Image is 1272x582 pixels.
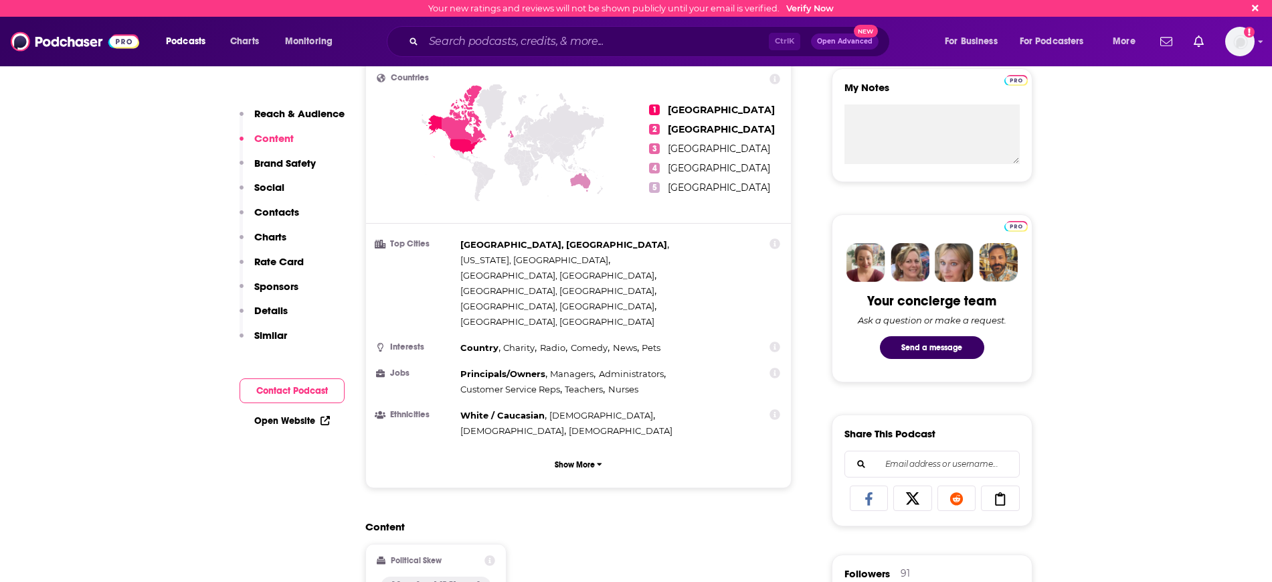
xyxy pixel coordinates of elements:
[649,143,660,154] span: 3
[460,254,608,265] span: [US_STATE], [GEOGRAPHIC_DATA]
[254,230,286,243] p: Charts
[254,107,345,120] p: Reach & Audience
[460,237,669,252] span: ,
[817,38,873,45] span: Open Advanced
[460,366,547,382] span: ,
[571,342,608,353] span: Comedy
[565,382,605,397] span: ,
[424,31,769,52] input: Search podcasts, credits, & more...
[1225,27,1255,56] span: Logged in as MelissaPS
[1188,30,1209,53] a: Show notifications dropdown
[1225,27,1255,56] button: Show profile menu
[613,342,637,353] span: News
[937,486,976,511] a: Share on Reddit
[460,239,667,250] span: [GEOGRAPHIC_DATA], [GEOGRAPHIC_DATA]
[377,240,455,248] h3: Top Cities
[935,31,1014,52] button: open menu
[240,255,304,280] button: Rate Card
[891,243,929,282] img: Barbara Profile
[365,520,782,533] h2: Content
[460,283,656,299] span: ,
[460,408,547,423] span: ,
[540,342,565,353] span: Radio
[1004,75,1028,86] img: Podchaser Pro
[901,567,910,579] div: 91
[240,230,286,255] button: Charts
[460,316,654,327] span: [GEOGRAPHIC_DATA], [GEOGRAPHIC_DATA]
[668,143,770,155] span: [GEOGRAPHIC_DATA]
[668,162,770,174] span: [GEOGRAPHIC_DATA]
[254,304,288,317] p: Details
[769,33,800,50] span: Ctrl K
[642,342,660,353] span: Pets
[503,340,537,356] span: ,
[460,384,560,394] span: Customer Service Reps
[867,293,996,309] div: Your concierge team
[11,29,139,54] img: Podchaser - Follow, Share and Rate Podcasts
[1020,32,1084,51] span: For Podcasters
[608,384,638,394] span: Nurses
[935,243,974,282] img: Jules Profile
[565,384,603,394] span: Teachers
[599,366,666,382] span: ,
[460,340,501,356] span: ,
[460,423,566,439] span: ,
[460,382,562,397] span: ,
[377,452,781,477] button: Show More
[1103,31,1152,52] button: open menu
[569,425,672,436] span: [DEMOGRAPHIC_DATA]
[460,268,656,283] span: ,
[649,182,660,193] span: 5
[613,340,639,356] span: ,
[460,410,545,421] span: White / Caucasian
[240,157,316,181] button: Brand Safety
[460,425,564,436] span: [DEMOGRAPHIC_DATA]
[1004,219,1028,232] a: Pro website
[460,301,654,311] span: [GEOGRAPHIC_DATA], [GEOGRAPHIC_DATA]
[166,32,205,51] span: Podcasts
[221,31,267,52] a: Charts
[503,342,535,353] span: Charity
[844,427,935,440] h3: Share This Podcast
[1004,73,1028,86] a: Pro website
[846,243,885,282] img: Sydney Profile
[240,181,284,206] button: Social
[549,410,653,421] span: [DEMOGRAPHIC_DATA]
[1011,31,1103,52] button: open menu
[240,329,287,354] button: Similar
[844,81,1020,104] label: My Notes
[649,124,660,135] span: 2
[377,411,455,419] h3: Ethnicities
[391,74,429,82] span: Countries
[254,181,284,194] p: Social
[549,408,655,423] span: ,
[254,132,294,145] p: Content
[460,285,654,296] span: [GEOGRAPHIC_DATA], [GEOGRAPHIC_DATA]
[240,107,345,132] button: Reach & Audience
[240,304,288,329] button: Details
[599,368,664,379] span: Administrators
[981,486,1020,511] a: Copy Link
[377,343,455,352] h3: Interests
[540,340,567,356] span: ,
[1004,221,1028,232] img: Podchaser Pro
[399,26,903,57] div: Search podcasts, credits, & more...
[649,104,660,115] span: 1
[285,32,333,51] span: Monitoring
[668,181,770,194] span: [GEOGRAPHIC_DATA]
[460,270,654,281] span: [GEOGRAPHIC_DATA], [GEOGRAPHIC_DATA]
[240,132,294,157] button: Content
[460,252,610,268] span: ,
[377,369,455,378] h3: Jobs
[240,378,345,403] button: Contact Podcast
[460,368,545,379] span: Principals/Owners
[550,366,596,382] span: ,
[844,567,890,580] span: Followers
[786,3,834,13] a: Verify Now
[844,451,1020,478] div: Search followers
[550,368,594,379] span: Managers
[240,280,298,305] button: Sponsors
[1225,27,1255,56] img: User Profile
[254,329,287,342] p: Similar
